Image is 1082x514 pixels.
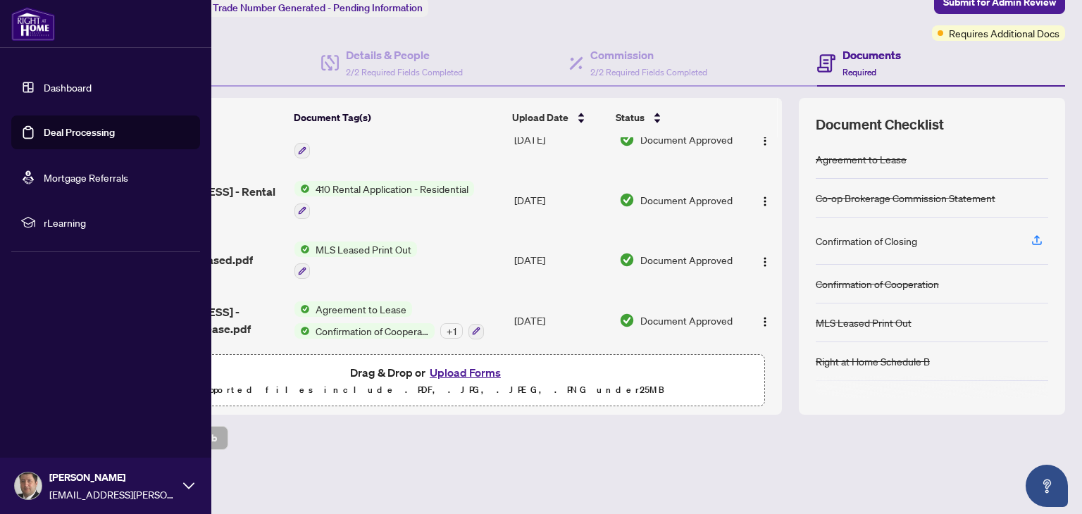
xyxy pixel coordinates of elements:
[294,181,310,196] img: Status Icon
[842,67,876,77] span: Required
[616,110,645,125] span: Status
[294,301,310,317] img: Status Icon
[759,256,771,268] img: Logo
[15,472,42,499] img: Profile Icon
[294,242,417,280] button: Status IconMLS Leased Print Out
[949,25,1059,41] span: Requires Additional Docs
[619,132,635,147] img: Document Status
[759,196,771,207] img: Logo
[640,252,733,268] span: Document Approved
[759,316,771,327] img: Logo
[213,1,423,14] span: Trade Number Generated - Pending Information
[506,98,611,137] th: Upload Date
[509,230,614,291] td: [DATE]
[91,355,764,407] span: Drag & Drop orUpload FormsSupported files include .PDF, .JPG, .JPEG, .PNG under25MB
[310,323,435,339] span: Confirmation of Cooperation
[842,46,901,63] h4: Documents
[754,309,776,332] button: Logo
[619,252,635,268] img: Document Status
[590,67,707,77] span: 2/2 Required Fields Completed
[310,301,412,317] span: Agreement to Lease
[816,233,917,249] div: Confirmation of Closing
[288,98,506,137] th: Document Tag(s)
[99,382,756,399] p: Supported files include .PDF, .JPG, .JPEG, .PNG under 25 MB
[44,126,115,139] a: Deal Processing
[759,135,771,146] img: Logo
[816,353,930,369] div: Right at Home Schedule B
[816,115,944,134] span: Document Checklist
[619,313,635,328] img: Document Status
[590,46,707,63] h4: Commission
[294,181,474,219] button: Status Icon410 Rental Application - Residential
[346,67,463,77] span: 2/2 Required Fields Completed
[310,181,474,196] span: 410 Rental Application - Residential
[49,487,176,502] span: [EMAIL_ADDRESS][PERSON_NAME][DOMAIN_NAME]
[294,242,310,257] img: Status Icon
[610,98,740,137] th: Status
[509,109,614,170] td: [DATE]
[816,276,939,292] div: Confirmation of Cooperation
[754,249,776,271] button: Logo
[640,313,733,328] span: Document Approved
[1026,465,1068,507] button: Open asap
[49,470,176,485] span: [PERSON_NAME]
[512,110,568,125] span: Upload Date
[425,363,505,382] button: Upload Forms
[350,363,505,382] span: Drag & Drop or
[640,132,733,147] span: Document Approved
[816,315,912,330] div: MLS Leased Print Out
[44,81,92,94] a: Dashboard
[619,192,635,208] img: Document Status
[44,215,190,230] span: rLearning
[754,128,776,151] button: Logo
[640,192,733,208] span: Document Approved
[294,120,403,158] button: Status IconDeposit Slip - Bank
[44,171,128,184] a: Mortgage Referrals
[294,301,484,339] button: Status IconAgreement to LeaseStatus IconConfirmation of Cooperation+1
[816,190,995,206] div: Co-op Brokerage Commission Statement
[440,323,463,339] div: + 1
[346,46,463,63] h4: Details & People
[754,189,776,211] button: Logo
[509,290,614,351] td: [DATE]
[310,242,417,257] span: MLS Leased Print Out
[509,170,614,230] td: [DATE]
[816,151,907,167] div: Agreement to Lease
[11,7,55,41] img: logo
[294,323,310,339] img: Status Icon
